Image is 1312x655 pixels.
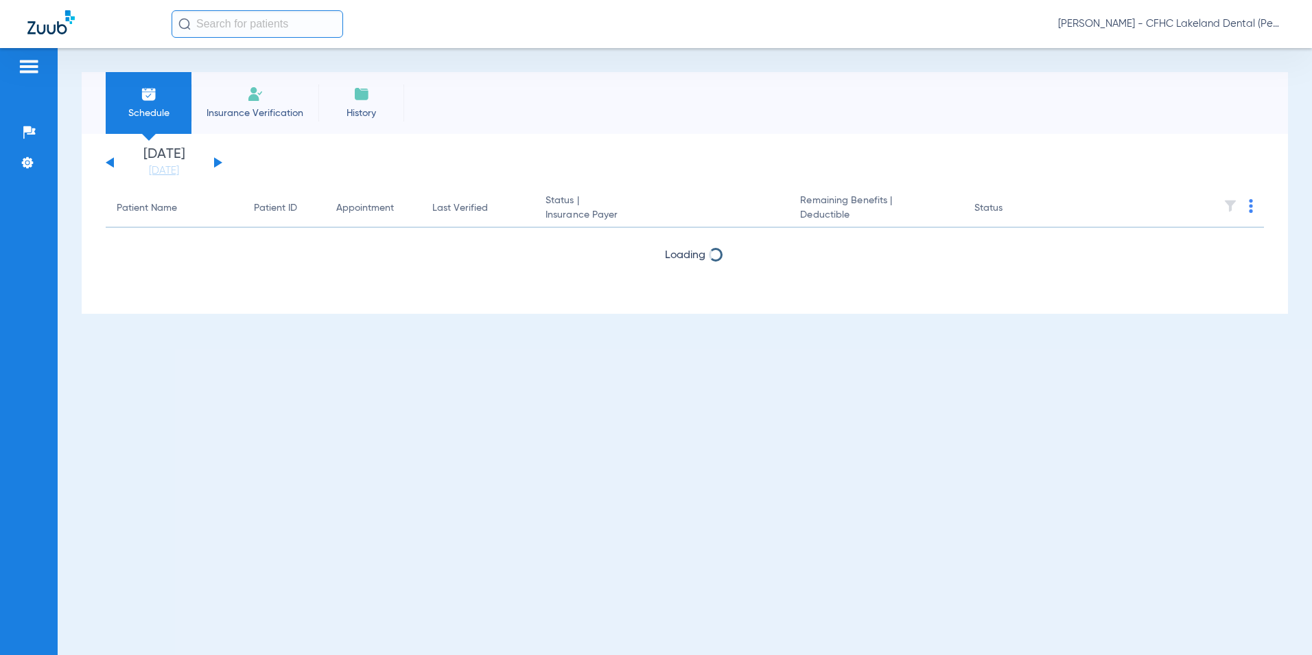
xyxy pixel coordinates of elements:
[247,86,263,102] img: Manual Insurance Verification
[141,86,157,102] img: Schedule
[178,18,191,30] img: Search Icon
[336,201,410,216] div: Appointment
[116,106,181,120] span: Schedule
[336,201,394,216] div: Appointment
[254,201,314,216] div: Patient ID
[535,189,789,228] th: Status |
[800,208,952,222] span: Deductible
[1058,17,1285,31] span: [PERSON_NAME] - CFHC Lakeland Dental (Peds)
[117,201,177,216] div: Patient Name
[665,250,705,261] span: Loading
[123,148,205,178] li: [DATE]
[432,201,488,216] div: Last Verified
[789,189,963,228] th: Remaining Benefits |
[172,10,343,38] input: Search for patients
[963,189,1056,228] th: Status
[27,10,75,34] img: Zuub Logo
[329,106,394,120] span: History
[1249,199,1253,213] img: group-dot-blue.svg
[254,201,297,216] div: Patient ID
[665,286,705,297] span: Loading
[1223,199,1237,213] img: filter.svg
[117,201,232,216] div: Patient Name
[432,201,524,216] div: Last Verified
[546,208,778,222] span: Insurance Payer
[18,58,40,75] img: hamburger-icon
[202,106,308,120] span: Insurance Verification
[123,164,205,178] a: [DATE]
[353,86,370,102] img: History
